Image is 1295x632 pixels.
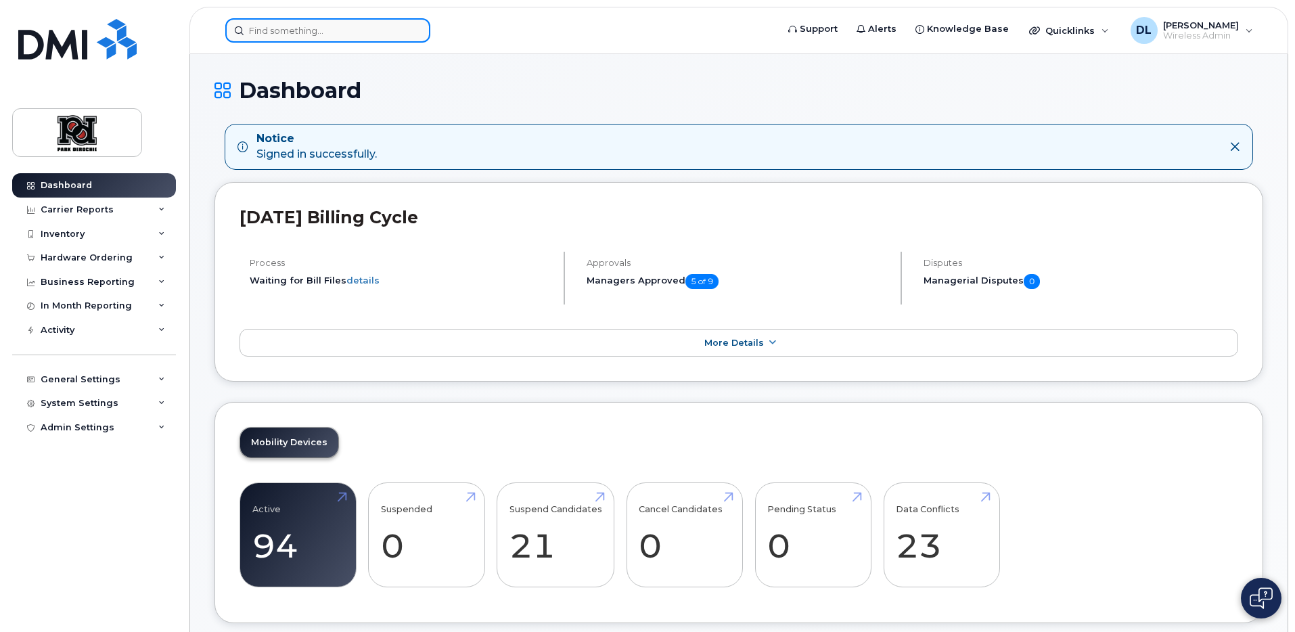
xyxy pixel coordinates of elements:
strong: Notice [256,131,377,147]
a: Pending Status 0 [767,491,859,580]
h4: Approvals [587,258,889,268]
a: Suspend Candidates 21 [509,491,602,580]
h1: Dashboard [214,78,1263,102]
a: details [346,275,380,286]
a: Suspended 0 [381,491,472,580]
h4: Disputes [924,258,1238,268]
a: Mobility Devices [240,428,338,457]
a: Active 94 [252,491,344,580]
h4: Process [250,258,552,268]
h2: [DATE] Billing Cycle [240,207,1238,227]
li: Waiting for Bill Files [250,274,552,287]
a: Cancel Candidates 0 [639,491,730,580]
div: Signed in successfully. [256,131,377,162]
img: Open chat [1250,587,1273,609]
span: 5 of 9 [685,274,719,289]
h5: Managers Approved [587,274,889,289]
h5: Managerial Disputes [924,274,1238,289]
span: More Details [704,338,764,348]
a: Data Conflicts 23 [896,491,987,580]
span: 0 [1024,274,1040,289]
